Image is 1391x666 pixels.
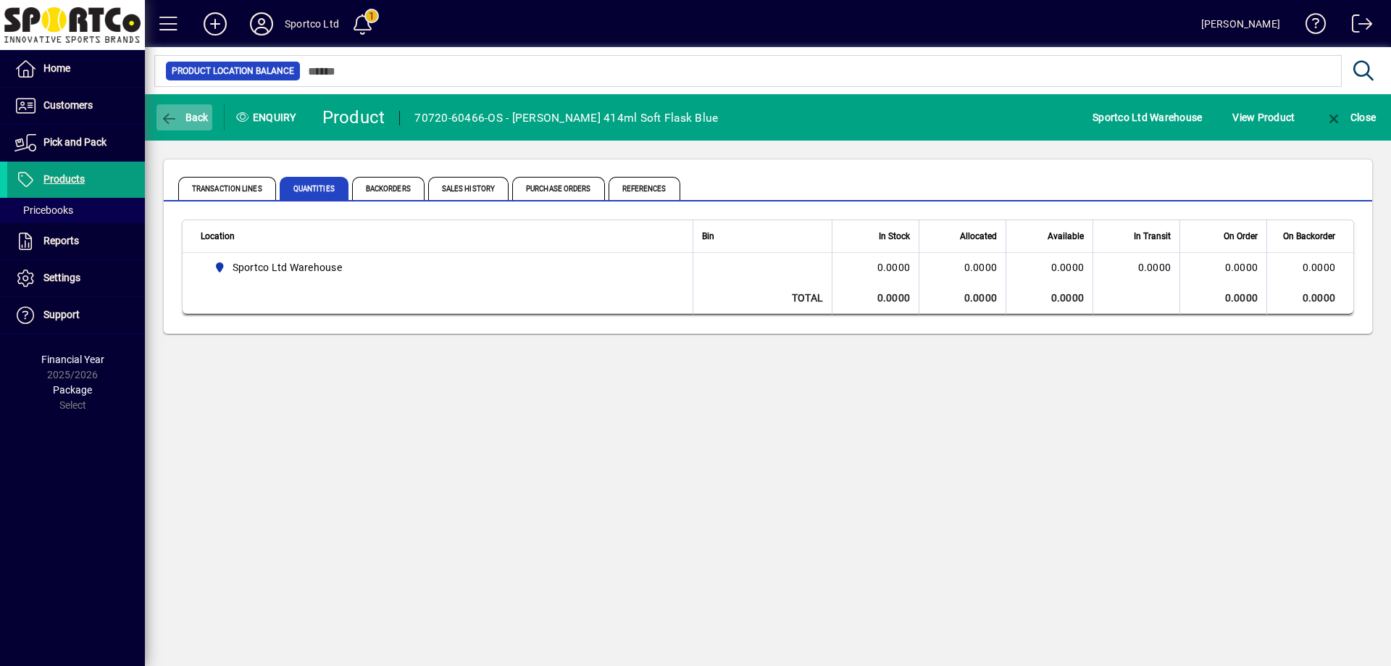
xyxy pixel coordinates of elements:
[1006,253,1093,282] td: 0.0000
[43,99,93,111] span: Customers
[1283,228,1335,244] span: On Backorder
[960,228,997,244] span: Allocated
[1224,228,1258,244] span: On Order
[702,228,714,244] span: Bin
[1225,260,1258,275] span: 0.0000
[53,384,92,396] span: Package
[225,106,312,129] div: Enquiry
[160,112,209,123] span: Back
[178,177,276,200] span: Transaction Lines
[7,297,145,333] a: Support
[285,12,339,36] div: Sportco Ltd
[1325,112,1376,123] span: Close
[1179,282,1266,315] td: 0.0000
[7,198,145,222] a: Pricebooks
[512,177,605,200] span: Purchase Orders
[43,136,106,148] span: Pick and Pack
[1048,228,1084,244] span: Available
[693,282,832,315] td: Total
[1093,106,1202,129] span: Sportco Ltd Warehouse
[192,11,238,37] button: Add
[7,125,145,161] a: Pick and Pack
[1310,104,1391,130] app-page-header-button: Close enquiry
[172,64,294,78] span: Product Location Balance
[7,223,145,259] a: Reports
[1266,253,1353,282] td: 0.0000
[145,104,225,130] app-page-header-button: Back
[1089,104,1206,130] button: Sportco Ltd Warehouse
[964,262,998,273] span: 0.0000
[609,177,680,200] span: References
[832,282,919,315] td: 0.0000
[43,62,70,74] span: Home
[43,309,80,320] span: Support
[428,177,509,200] span: Sales History
[1341,3,1373,50] a: Logout
[208,259,677,276] span: Sportco Ltd Warehouse
[352,177,425,200] span: Backorders
[1232,106,1295,129] span: View Product
[322,106,385,129] div: Product
[43,235,79,246] span: Reports
[43,173,85,185] span: Products
[879,228,910,244] span: In Stock
[7,260,145,296] a: Settings
[1006,282,1093,315] td: 0.0000
[7,51,145,87] a: Home
[1134,228,1171,244] span: In Transit
[414,107,718,130] div: 70720-60466-OS - [PERSON_NAME] 414ml Soft Flask Blue
[1295,3,1327,50] a: Knowledge Base
[1321,104,1379,130] button: Close
[41,354,104,365] span: Financial Year
[919,282,1006,315] td: 0.0000
[1266,282,1353,315] td: 0.0000
[280,177,348,200] span: Quantities
[7,88,145,124] a: Customers
[233,260,342,275] span: Sportco Ltd Warehouse
[14,204,73,216] span: Pricebooks
[201,228,235,244] span: Location
[43,272,80,283] span: Settings
[156,104,212,130] button: Back
[1229,104,1298,130] button: View Product
[832,253,919,282] td: 0.0000
[1138,262,1171,273] span: 0.0000
[238,11,285,37] button: Profile
[1201,12,1280,36] div: [PERSON_NAME]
